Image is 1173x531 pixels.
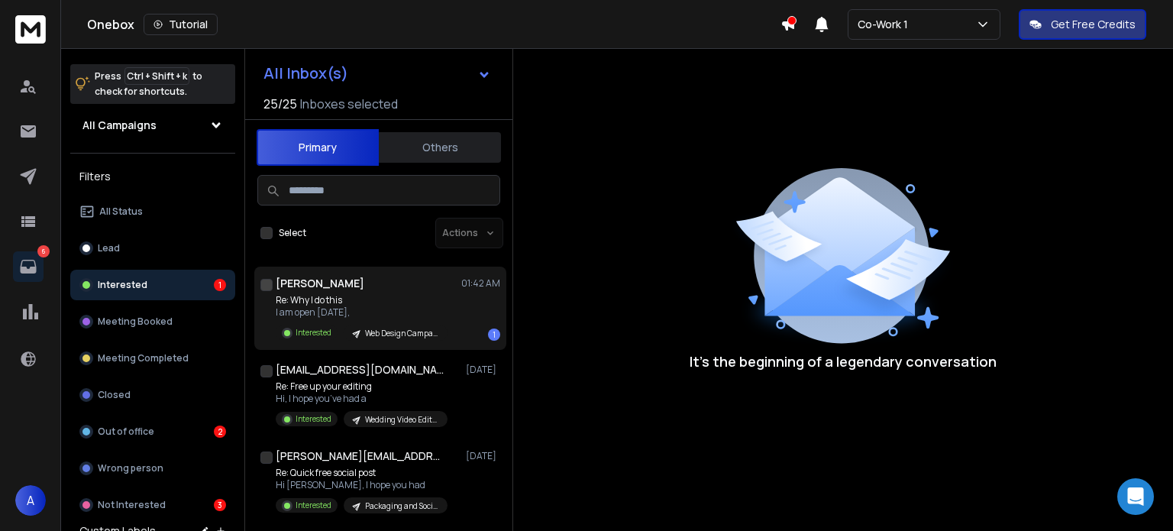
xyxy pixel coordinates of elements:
[70,343,235,374] button: Meeting Completed
[144,14,218,35] button: Tutorial
[296,327,331,338] p: Interested
[70,110,235,141] button: All Campaigns
[257,129,379,166] button: Primary
[365,328,438,339] p: Web Design Campaign
[858,17,914,32] p: Co-Work 1
[214,499,226,511] div: 3
[87,14,780,35] div: Onebox
[1117,478,1154,515] div: Open Intercom Messenger
[70,233,235,264] button: Lead
[263,66,348,81] h1: All Inbox(s)
[98,279,147,291] p: Interested
[379,131,501,164] button: Others
[276,276,364,291] h1: [PERSON_NAME]
[124,67,189,85] span: Ctrl + Shift + k
[15,485,46,516] button: A
[98,426,154,438] p: Out of office
[70,270,235,300] button: Interested1
[1051,17,1136,32] p: Get Free Credits
[13,251,44,282] a: 6
[37,245,50,257] p: 6
[70,416,235,447] button: Out of office2
[276,467,448,479] p: Re: Quick free social post
[279,227,306,239] label: Select
[70,490,235,520] button: Not Interested3
[461,277,500,290] p: 01:42 AM
[70,453,235,484] button: Wrong person
[466,364,500,376] p: [DATE]
[365,500,438,512] p: Packaging and Social Media Design
[98,242,120,254] p: Lead
[98,389,131,401] p: Closed
[300,95,398,113] h3: Inboxes selected
[276,362,444,377] h1: [EMAIL_ADDRESS][DOMAIN_NAME]
[214,279,226,291] div: 1
[70,196,235,227] button: All Status
[365,414,438,426] p: Wedding Video Editing
[98,499,166,511] p: Not Interested
[276,448,444,464] h1: [PERSON_NAME][EMAIL_ADDRESS][DOMAIN_NAME]
[466,450,500,462] p: [DATE]
[296,413,331,425] p: Interested
[251,58,503,89] button: All Inbox(s)
[95,69,202,99] p: Press to check for shortcuts.
[276,306,448,319] p: I am open [DATE],
[1019,9,1146,40] button: Get Free Credits
[276,380,448,393] p: Re: Free up your editing
[214,426,226,438] div: 2
[276,479,448,491] p: Hi [PERSON_NAME], I hope you had
[70,166,235,187] h3: Filters
[99,206,143,218] p: All Status
[276,393,448,405] p: Hi, I hope you’ve had a
[263,95,297,113] span: 25 / 25
[98,462,163,474] p: Wrong person
[690,351,997,372] p: It’s the beginning of a legendary conversation
[98,352,189,364] p: Meeting Completed
[276,294,448,306] p: Re: Why I do this
[98,316,173,328] p: Meeting Booked
[82,118,157,133] h1: All Campaigns
[70,380,235,410] button: Closed
[488,329,500,341] div: 1
[296,500,331,511] p: Interested
[70,306,235,337] button: Meeting Booked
